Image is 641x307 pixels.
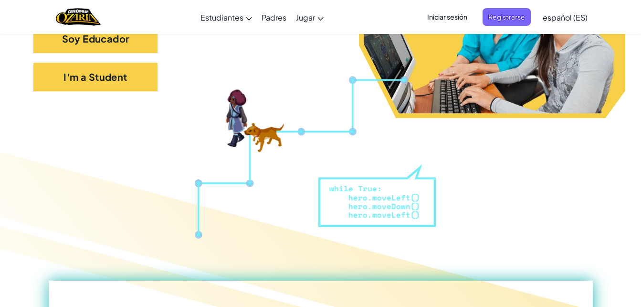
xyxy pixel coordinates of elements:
button: Iniciar sesión [421,8,473,26]
span: Jugar [296,12,315,22]
a: Estudiantes [196,4,257,30]
a: Ozaria by CodeCombat logo [56,7,100,27]
span: Estudiantes [200,12,243,22]
span: español (ES) [543,12,588,22]
img: Home [56,7,100,27]
button: I'm a Student [33,63,158,91]
a: Padres [257,4,291,30]
button: Soy Educador [33,24,158,53]
a: Jugar [291,4,328,30]
button: Registrarse [483,8,531,26]
a: español (ES) [538,4,592,30]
